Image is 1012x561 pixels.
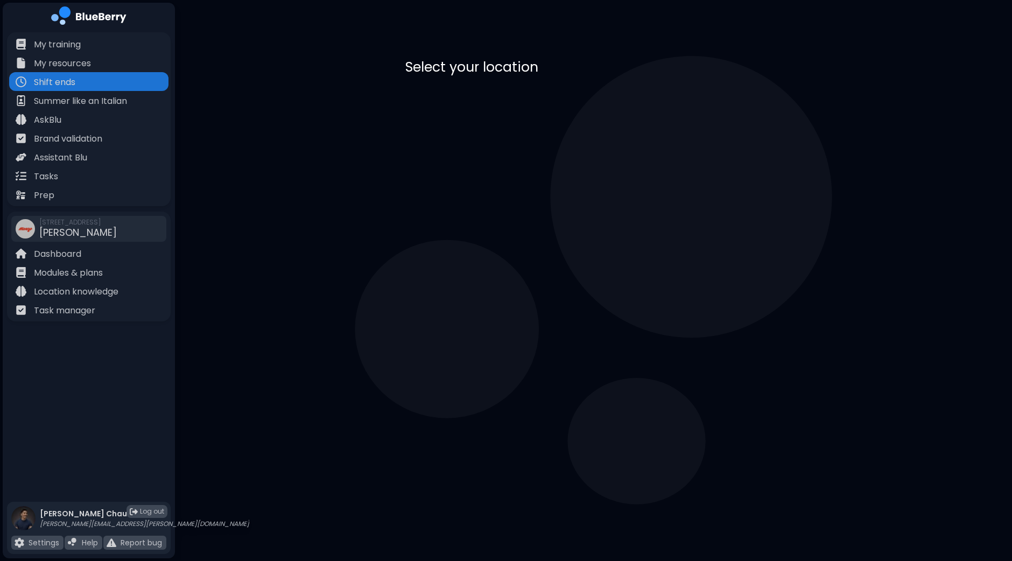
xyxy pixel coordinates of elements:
p: My training [34,38,81,51]
p: Help [82,538,98,548]
span: [PERSON_NAME] [39,226,117,239]
img: logout [130,508,138,516]
p: Location knowledge [34,285,118,298]
p: Summer like an Italian [34,95,127,108]
img: file icon [16,267,26,278]
img: company logo [51,6,127,29]
img: file icon [68,538,78,548]
img: profile photo [11,506,36,541]
img: file icon [16,39,26,50]
p: [PERSON_NAME][EMAIL_ADDRESS][PERSON_NAME][DOMAIN_NAME] [40,520,249,528]
p: AskBlu [34,114,61,127]
img: file icon [16,95,26,106]
img: file icon [16,286,26,297]
p: Report bug [121,538,162,548]
span: [STREET_ADDRESS] [39,218,117,227]
p: Tasks [34,170,58,183]
img: file icon [16,171,26,181]
img: company thumbnail [16,219,35,239]
p: Brand validation [34,132,102,145]
p: Assistant Blu [34,151,87,164]
p: Settings [29,538,59,548]
span: Log out [140,507,164,516]
img: file icon [15,538,24,548]
p: Prep [34,189,54,202]
p: Task manager [34,304,95,317]
img: file icon [16,76,26,87]
p: My resources [34,57,91,70]
img: file icon [107,538,116,548]
img: file icon [16,114,26,125]
img: file icon [16,305,26,315]
img: file icon [16,190,26,200]
p: [PERSON_NAME] Chau [40,509,249,518]
img: file icon [16,133,26,144]
img: file icon [16,248,26,259]
img: file icon [16,152,26,163]
p: Shift ends [34,76,75,89]
p: Dashboard [34,248,81,261]
p: Select your location [405,58,782,76]
img: file icon [16,58,26,68]
p: Modules & plans [34,267,103,279]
